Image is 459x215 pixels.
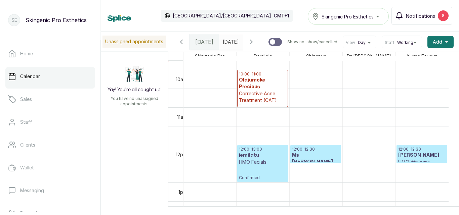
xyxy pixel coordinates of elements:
p: Clients [20,142,35,148]
div: 8 [438,10,449,21]
h3: [PERSON_NAME] [398,152,446,159]
button: Skingenic Pro Esthetics [308,8,389,25]
span: Dr [PERSON_NAME] [345,52,392,60]
a: Staff [5,113,95,131]
button: Notifications8 [391,7,452,25]
h3: jemilatu [239,152,286,159]
p: 12:00 - 13:00 [239,147,286,152]
button: ViewDay [346,40,373,45]
p: Sales [20,96,32,103]
span: View [346,40,355,45]
span: Notifications [406,12,435,19]
h3: Ms [PERSON_NAME] [292,152,339,165]
span: Skingenic Pro [194,52,226,60]
p: 10:00 - 11:00 [239,71,286,77]
h3: Olajumoke Precious [239,77,286,90]
p: Staff [20,119,32,125]
p: Show no-show/cancelled [287,39,337,45]
span: [DATE] [195,38,213,46]
span: Damilola [252,52,274,60]
p: Messaging [20,187,44,194]
a: Wallet [5,158,95,177]
p: Home [20,50,33,57]
a: Calendar [5,67,95,86]
p: Unassigned appointments [102,36,166,48]
p: 12:00 - 12:30 [398,147,446,152]
button: Add [427,36,454,48]
button: StaffWorking [385,40,419,45]
div: [DATE] [190,34,219,50]
p: 12:00 - 12:30 [292,147,339,152]
div: 12pm [174,151,188,158]
span: Working [397,40,413,45]
p: GMT+1 [274,12,289,19]
p: You have no unassigned appointments. [105,96,164,107]
span: Add [433,39,442,45]
p: HMO Wellness [398,159,446,165]
p: Calendar [20,73,40,80]
span: Nurse Favour [406,52,438,60]
a: Clients [5,136,95,154]
p: Skingenic Pro Esthetics [26,16,87,24]
h2: Yay! You’re all caught up! [108,87,162,93]
p: HMO Facials [239,159,286,165]
a: Messaging [5,181,95,200]
span: Confirmed [239,175,286,180]
p: Wallet [20,164,34,171]
p: [GEOGRAPHIC_DATA]/[GEOGRAPHIC_DATA] [173,12,271,19]
span: Day [358,40,366,45]
div: 10am [174,76,188,83]
span: Deposit Pending [239,104,286,109]
span: Skingenic Pro Esthetics [322,13,374,20]
span: Chinenye [304,52,328,60]
a: Home [5,44,95,63]
p: Corrective Acne Treatment (CAT) [239,90,286,104]
div: 1pm [177,189,188,196]
p: SE [11,17,17,23]
div: 11am [176,113,188,120]
a: Sales [5,90,95,109]
span: Staff [385,40,394,45]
